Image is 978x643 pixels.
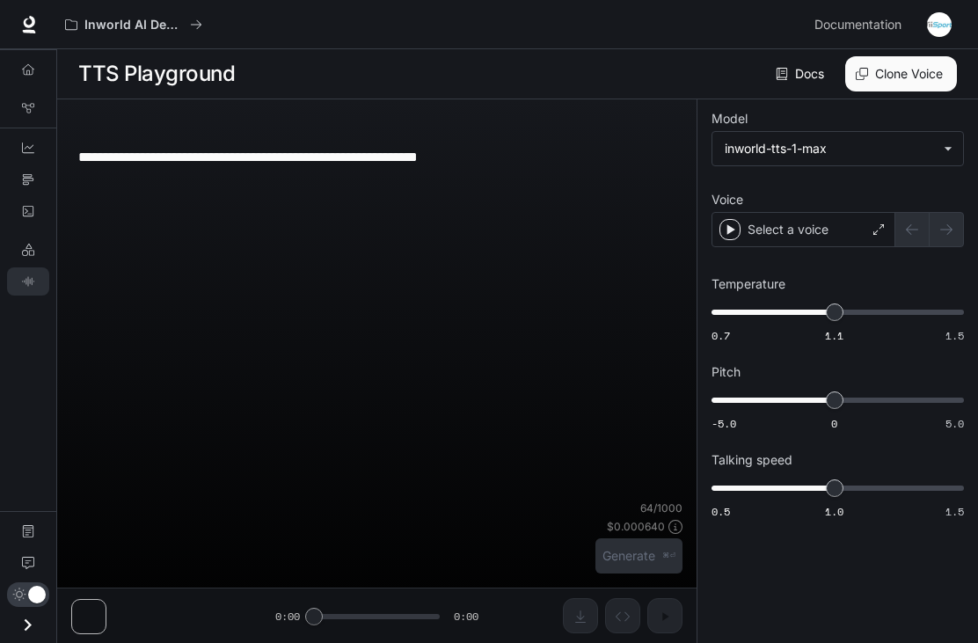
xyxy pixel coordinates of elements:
[7,94,49,122] a: Graph Registry
[945,504,964,519] span: 1.5
[748,221,828,238] p: Select a voice
[712,132,963,165] div: inworld-tts-1-max
[725,140,935,157] div: inworld-tts-1-max
[712,366,741,378] p: Pitch
[7,549,49,577] a: Feedback
[712,328,730,343] span: 0.7
[945,328,964,343] span: 1.5
[78,56,235,91] h1: TTS Playground
[807,7,915,42] a: Documentation
[7,517,49,545] a: Documentation
[825,328,843,343] span: 1.1
[28,584,46,603] span: Dark mode toggle
[712,416,736,431] span: -5.0
[927,12,952,37] img: User avatar
[7,236,49,264] a: LLM Playground
[7,55,49,84] a: Overview
[8,607,47,643] button: Open drawer
[945,416,964,431] span: 5.0
[7,165,49,194] a: Traces
[7,197,49,225] a: Logs
[825,504,843,519] span: 1.0
[57,7,210,42] button: All workspaces
[831,416,837,431] span: 0
[84,18,183,33] p: Inworld AI Demos
[922,7,957,42] button: User avatar
[772,56,831,91] a: Docs
[845,56,957,91] button: Clone Voice
[712,194,743,206] p: Voice
[607,519,665,534] p: $ 0.000640
[814,14,901,36] span: Documentation
[712,113,748,125] p: Model
[7,267,49,296] a: TTS Playground
[7,134,49,162] a: Dashboards
[712,278,785,290] p: Temperature
[712,504,730,519] span: 0.5
[640,501,682,515] p: 64 / 1000
[712,454,792,466] p: Talking speed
